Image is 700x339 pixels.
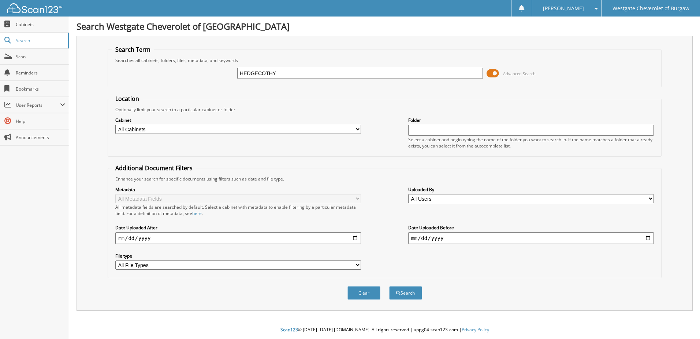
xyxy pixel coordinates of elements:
[347,286,380,300] button: Clear
[408,186,654,193] label: Uploaded By
[112,57,658,63] div: Searches all cabinets, folders, files, metadata, and keywords
[408,232,654,244] input: end
[503,71,536,76] span: Advanced Search
[112,95,143,103] legend: Location
[69,321,700,339] div: © [DATE]-[DATE] [DOMAIN_NAME]. All rights reserved | appg04-scan123-com |
[115,253,361,259] label: File type
[112,45,154,54] legend: Search Term
[612,6,689,11] span: Westgate Cheverolet of Burgaw
[16,21,65,28] span: Cabinets
[408,117,654,123] label: Folder
[115,232,361,244] input: start
[16,134,65,141] span: Announcements
[16,118,65,124] span: Help
[7,3,62,13] img: scan123-logo-white.svg
[16,102,60,108] span: User Reports
[115,204,361,216] div: All metadata fields are searched by default. Select a cabinet with metadata to enable filtering b...
[280,327,298,333] span: Scan123
[408,225,654,231] label: Date Uploaded Before
[16,86,65,92] span: Bookmarks
[462,327,489,333] a: Privacy Policy
[112,176,658,182] div: Enhance your search for specific documents using filters such as date and file type.
[115,117,361,123] label: Cabinet
[115,225,361,231] label: Date Uploaded After
[16,37,64,44] span: Search
[16,54,65,60] span: Scan
[16,70,65,76] span: Reminders
[192,210,202,216] a: here
[112,106,658,113] div: Optionally limit your search to a particular cabinet or folder
[77,20,693,32] h1: Search Westgate Cheverolet of [GEOGRAPHIC_DATA]
[663,304,700,339] iframe: Chat Widget
[543,6,584,11] span: [PERSON_NAME]
[112,164,196,172] legend: Additional Document Filters
[389,286,422,300] button: Search
[115,186,361,193] label: Metadata
[408,136,654,149] div: Select a cabinet and begin typing the name of the folder you want to search in. If the name match...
